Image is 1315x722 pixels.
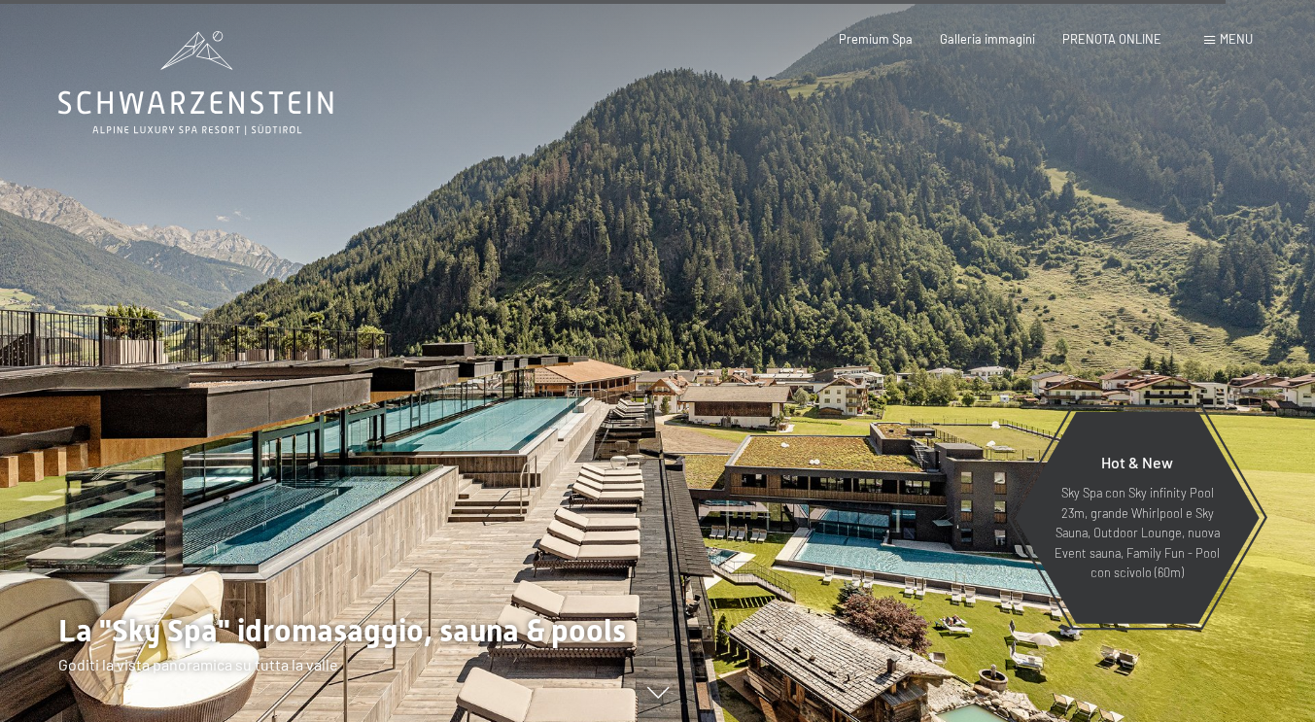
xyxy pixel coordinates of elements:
[1053,483,1222,582] p: Sky Spa con Sky infinity Pool 23m, grande Whirlpool e Sky Sauna, Outdoor Lounge, nuova Event saun...
[58,612,626,649] span: La "Sky Spa" idromasaggio, sauna & pools
[839,31,913,47] a: Premium Spa
[1101,453,1173,471] span: Hot & New
[1220,31,1253,47] span: Menu
[1062,31,1161,47] a: PRENOTA ONLINE
[58,655,338,673] span: Goditi la vista panoramica su tutta la valle
[940,31,1035,47] a: Galleria immagini
[1014,411,1261,625] a: Hot & New Sky Spa con Sky infinity Pool 23m, grande Whirlpool e Sky Sauna, Outdoor Lounge, nuova ...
